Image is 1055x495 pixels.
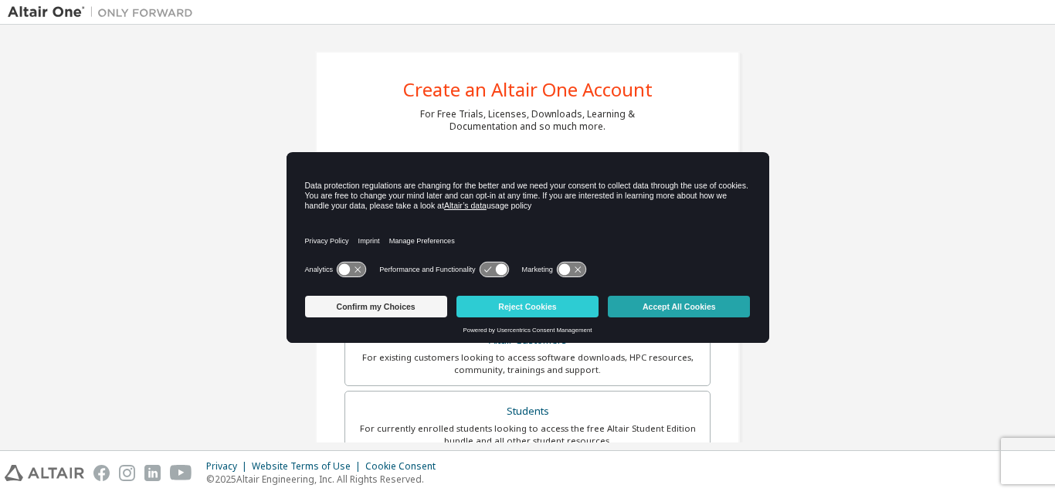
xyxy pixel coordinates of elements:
p: © 2025 Altair Engineering, Inc. All Rights Reserved. [206,473,445,486]
img: linkedin.svg [144,465,161,481]
div: Website Terms of Use [252,460,365,473]
img: altair_logo.svg [5,465,84,481]
img: instagram.svg [119,465,135,481]
div: Privacy [206,460,252,473]
div: For existing customers looking to access software downloads, HPC resources, community, trainings ... [354,351,701,376]
div: Cookie Consent [365,460,445,473]
div: Students [354,401,701,422]
div: For currently enrolled students looking to access the free Altair Student Edition bundle and all ... [354,422,701,447]
img: facebook.svg [93,465,110,481]
img: Altair One [8,5,201,20]
div: For Free Trials, Licenses, Downloads, Learning & Documentation and so much more. [420,108,635,133]
div: Create an Altair One Account [403,80,653,99]
img: youtube.svg [170,465,192,481]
